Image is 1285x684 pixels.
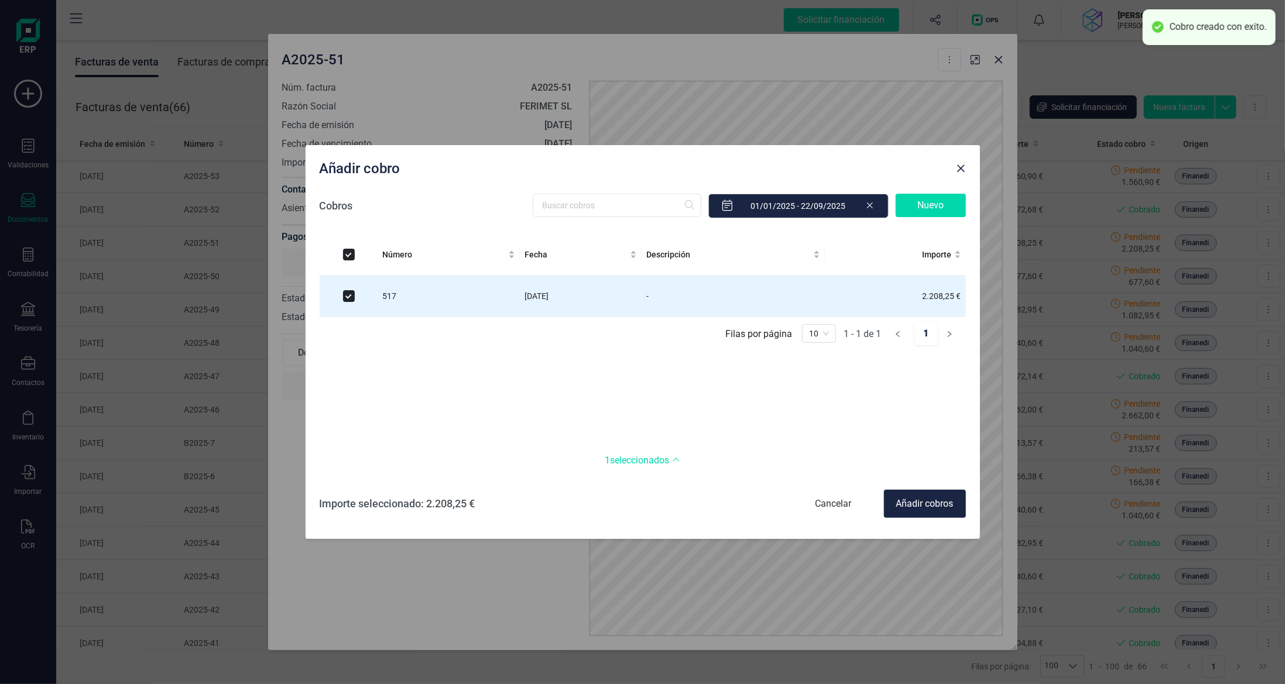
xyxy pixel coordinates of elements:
input: Buscar cobros [533,194,701,217]
div: 页码 [802,324,836,343]
td: 517 [378,276,520,317]
div: Añadir cobros [884,490,966,518]
button: left [886,322,910,345]
span: right [946,331,953,338]
span: 1 seleccionados [605,453,680,468]
span: Importe [830,248,951,261]
li: Página siguiente [938,322,961,341]
span: Importe seleccionado: 2.208,25 € [320,496,475,512]
button: Close [952,159,971,178]
span: Número [383,248,506,261]
div: Filas por página [726,328,793,339]
td: 2.208,25 € [825,276,965,317]
span: Fecha [525,248,628,261]
div: Añadir cobro [315,154,952,178]
span: Descripción [646,248,811,261]
div: Cancelar [793,490,875,518]
span: left [895,331,902,338]
li: Página anterior [886,322,910,341]
div: 1 - 1 de 1 [844,328,882,339]
input: 01/01/2025 - 22/09/2025 [708,194,889,218]
div: Nuevo [896,194,966,217]
td: - [642,276,825,317]
td: [DATE] [520,276,642,317]
p: Cobros [320,198,353,214]
a: 1 [914,322,938,345]
button: right [938,322,961,345]
span: 10 [809,325,829,342]
div: Ver los seleccionados [320,440,966,476]
div: Cobro creado con exito. [1170,21,1267,33]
